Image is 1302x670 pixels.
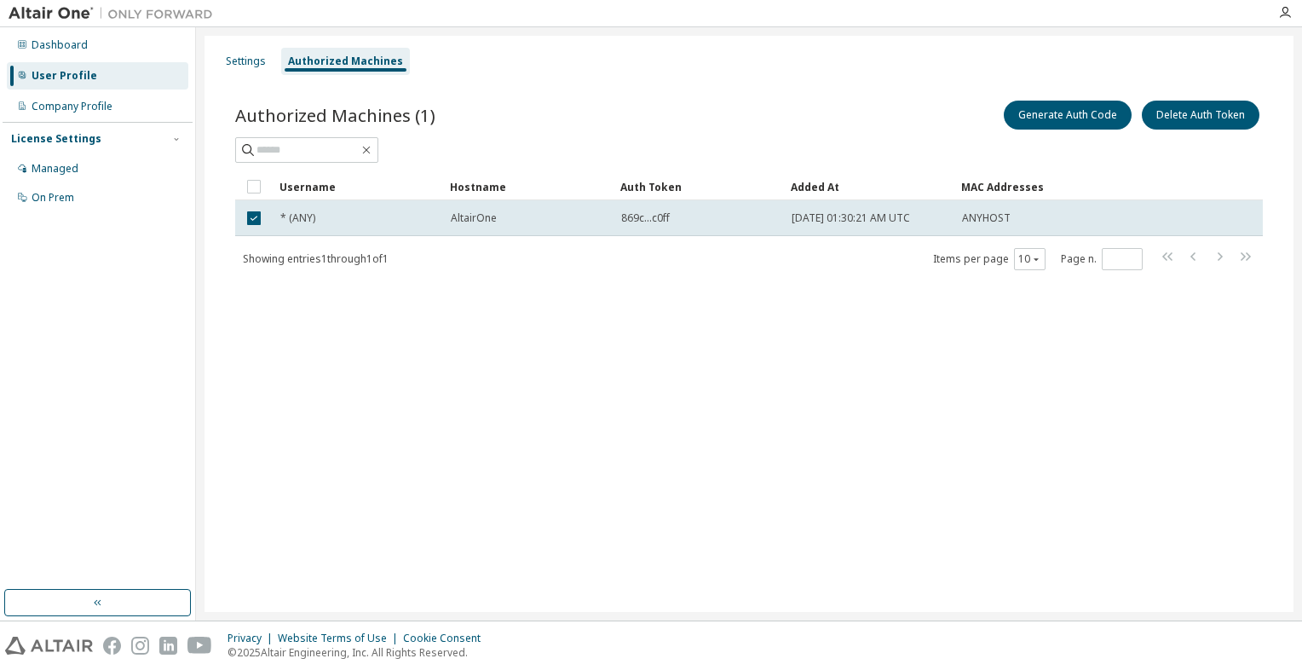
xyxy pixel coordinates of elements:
[792,211,910,225] span: [DATE] 01:30:21 AM UTC
[450,173,607,200] div: Hostname
[187,637,212,655] img: youtube.svg
[32,38,88,52] div: Dashboard
[933,248,1046,270] span: Items per page
[243,251,389,266] span: Showing entries 1 through 1 of 1
[32,162,78,176] div: Managed
[962,211,1011,225] span: ANYHOST
[228,645,491,660] p: © 2025 Altair Engineering, Inc. All Rights Reserved.
[280,211,315,225] span: * (ANY)
[228,632,278,645] div: Privacy
[961,173,1084,200] div: MAC Addresses
[131,637,149,655] img: instagram.svg
[620,173,777,200] div: Auth Token
[1018,252,1041,266] button: 10
[621,211,670,225] span: 869c...c0ff
[5,637,93,655] img: altair_logo.svg
[1142,101,1259,130] button: Delete Auth Token
[32,191,74,205] div: On Prem
[1061,248,1143,270] span: Page n.
[32,69,97,83] div: User Profile
[288,55,403,68] div: Authorized Machines
[279,173,436,200] div: Username
[32,100,112,113] div: Company Profile
[1004,101,1132,130] button: Generate Auth Code
[11,132,101,146] div: License Settings
[226,55,266,68] div: Settings
[403,632,491,645] div: Cookie Consent
[9,5,222,22] img: Altair One
[235,103,435,127] span: Authorized Machines (1)
[159,637,177,655] img: linkedin.svg
[791,173,948,200] div: Added At
[278,632,403,645] div: Website Terms of Use
[451,211,497,225] span: AltairOne
[103,637,121,655] img: facebook.svg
